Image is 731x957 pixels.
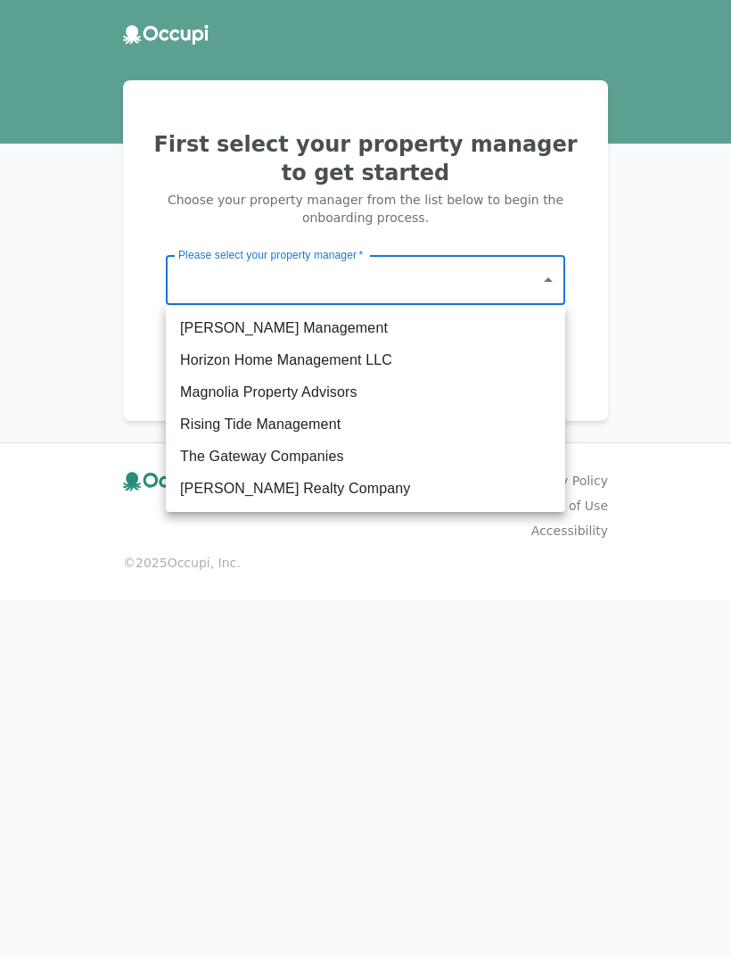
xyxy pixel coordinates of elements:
li: Horizon Home Management LLC [166,344,565,376]
li: [PERSON_NAME] Realty Company [166,473,565,505]
li: Magnolia Property Advisors [166,376,565,408]
li: Rising Tide Management [166,408,565,441]
li: [PERSON_NAME] Management [166,312,565,344]
li: The Gateway Companies [166,441,565,473]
